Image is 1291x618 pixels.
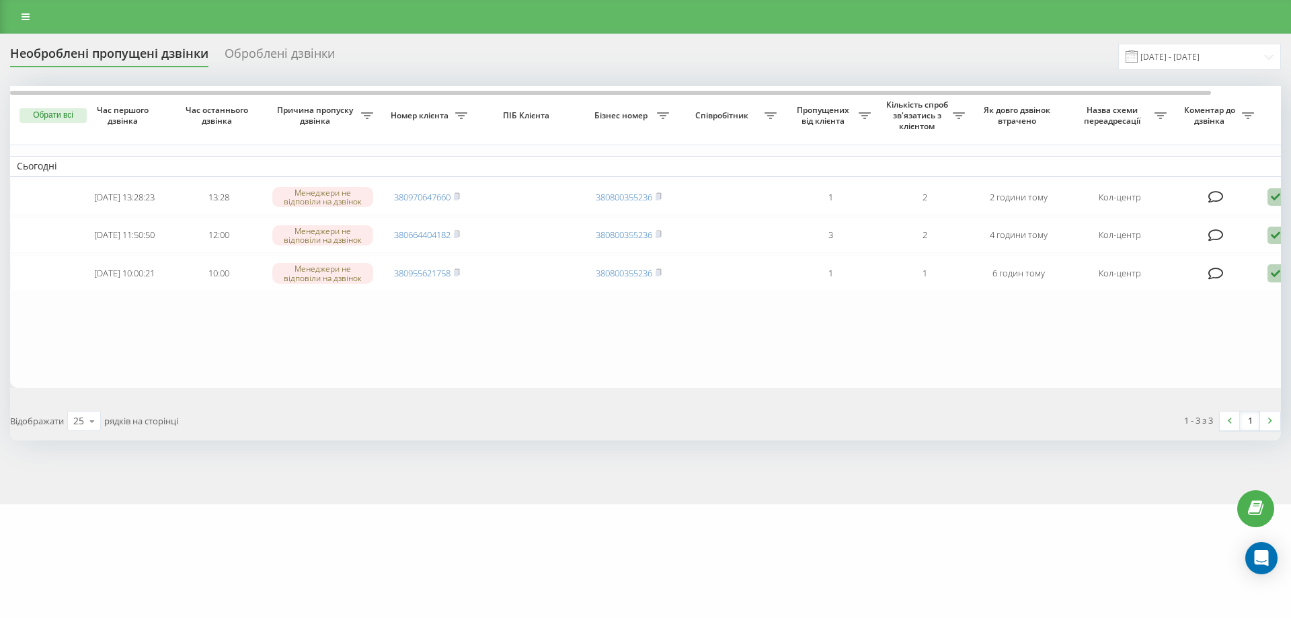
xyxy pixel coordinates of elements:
[77,217,171,253] td: [DATE] 11:50:50
[596,191,652,203] a: 380800355236
[272,225,373,245] div: Менеджери не відповіли на дзвінок
[877,217,972,253] td: 2
[387,110,455,121] span: Номер клієнта
[10,46,208,67] div: Необроблені пропущені дзвінки
[77,256,171,291] td: [DATE] 10:00:21
[88,105,161,126] span: Час першого дзвінка
[10,415,64,427] span: Відображати
[171,217,266,253] td: 12:00
[588,110,657,121] span: Бізнес номер
[877,256,972,291] td: 1
[790,105,859,126] span: Пропущених від клієнта
[682,110,765,121] span: Співробітник
[596,267,652,279] a: 380800355236
[1072,105,1155,126] span: Назва схеми переадресації
[972,180,1066,215] td: 2 години тому
[394,267,451,279] a: 380955621758
[225,46,335,67] div: Оброблені дзвінки
[19,108,87,123] button: Обрати всі
[1066,217,1173,253] td: Кол-центр
[783,180,877,215] td: 1
[272,263,373,283] div: Менеджери не відповіли на дзвінок
[1245,542,1278,574] div: Open Intercom Messenger
[182,105,255,126] span: Час останнього дзвінка
[1240,412,1260,430] a: 1
[1184,414,1213,427] div: 1 - 3 з 3
[73,414,84,428] div: 25
[394,229,451,241] a: 380664404182
[104,415,178,427] span: рядків на сторінці
[394,191,451,203] a: 380970647660
[783,217,877,253] td: 3
[1066,180,1173,215] td: Кол-центр
[596,229,652,241] a: 380800355236
[485,110,570,121] span: ПІБ Клієнта
[272,187,373,207] div: Менеджери не відповіли на дзвінок
[1066,256,1173,291] td: Кол-центр
[272,105,361,126] span: Причина пропуску дзвінка
[982,105,1055,126] span: Як довго дзвінок втрачено
[171,256,266,291] td: 10:00
[1180,105,1242,126] span: Коментар до дзвінка
[783,256,877,291] td: 1
[972,256,1066,291] td: 6 годин тому
[171,180,266,215] td: 13:28
[972,217,1066,253] td: 4 години тому
[884,100,953,131] span: Кількість спроб зв'язатись з клієнтом
[77,180,171,215] td: [DATE] 13:28:23
[877,180,972,215] td: 2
